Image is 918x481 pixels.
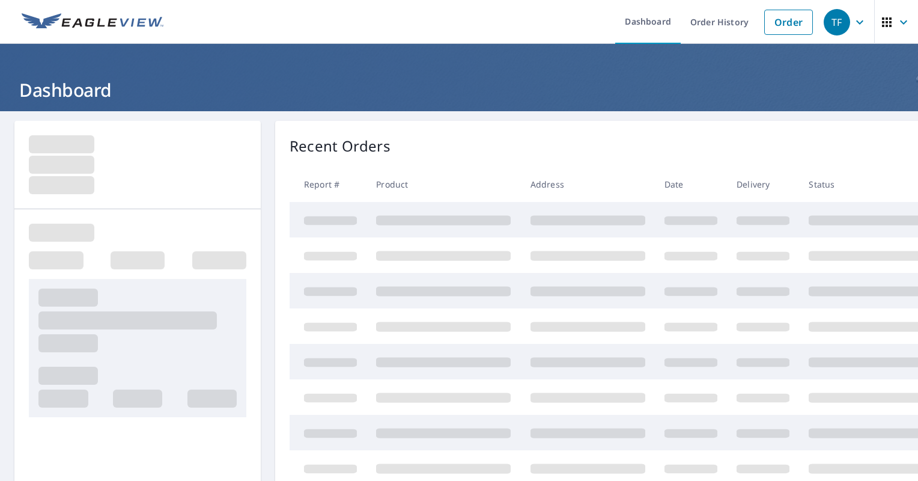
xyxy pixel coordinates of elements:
div: TF [824,9,850,35]
th: Delivery [727,167,799,202]
img: EV Logo [22,13,163,31]
a: Order [764,10,813,35]
p: Recent Orders [290,135,391,157]
th: Report # [290,167,366,202]
th: Product [366,167,520,202]
th: Date [655,167,727,202]
h1: Dashboard [14,78,904,102]
th: Address [521,167,655,202]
